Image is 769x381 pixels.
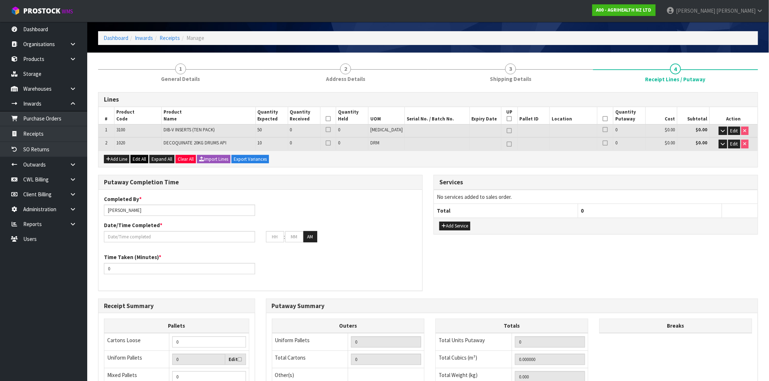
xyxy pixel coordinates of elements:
[164,140,226,146] span: DECOQUINATE 20KG DRUMS API
[581,207,584,214] span: 0
[176,155,196,164] button: Clear All
[370,127,403,133] span: [MEDICAL_DATA]
[104,195,142,203] label: Completed By
[288,107,320,124] th: Quantity Received
[696,127,708,133] strong: $0.00
[130,155,148,164] button: Edit All
[665,140,675,146] span: $0.00
[709,107,758,124] th: Action
[550,107,597,124] th: Location
[730,141,738,147] span: Edit
[23,6,60,16] span: ProStock
[340,64,351,74] span: 2
[104,263,255,274] input: Time Taken
[161,75,200,83] span: General Details
[326,75,365,83] span: Address Details
[502,107,518,124] th: UP
[255,107,288,124] th: Quantity Expected
[272,319,424,333] th: Outers
[104,303,249,310] h3: Receipt Summary
[258,140,262,146] span: 10
[104,319,249,333] th: Pallets
[615,140,617,146] span: 0
[338,140,340,146] span: 0
[615,127,617,133] span: 0
[490,75,531,83] span: Shipping Details
[351,336,421,348] input: UNIFORM P LINES
[670,64,681,74] span: 4
[436,333,512,351] td: Total Units Putaway
[677,107,709,124] th: Subtotal
[370,140,379,146] span: DRM
[592,4,656,16] a: A00 - AGRIHEALTH NZ LTD
[439,222,470,230] button: Add Service
[164,127,215,133] span: DIB-V INSERTS (TEN PACK)
[470,107,501,124] th: Expiry Date
[436,351,512,368] td: Total Cubics (m³)
[351,354,421,365] input: OUTERS TOTAL = CTN
[369,107,405,124] th: UOM
[172,354,225,365] input: Uniform Pallets
[11,6,20,15] img: cube-alt.png
[104,333,169,351] td: Cartons Loose
[645,75,706,83] span: Receipt Lines / Putaway
[730,128,738,134] span: Edit
[160,34,180,41] a: Receipts
[434,190,758,204] td: No services added to sales order.
[285,231,303,242] input: MM
[98,107,114,124] th: #
[336,107,369,124] th: Quantity Held
[105,140,107,146] span: 2
[229,356,242,363] label: Edit
[105,127,107,133] span: 1
[116,127,125,133] span: 3100
[405,107,470,124] th: Serial No. / Batch No.
[676,7,715,14] span: [PERSON_NAME]
[116,140,125,146] span: 1020
[197,155,230,164] button: Import Lines
[149,155,174,164] button: Expand All
[135,34,153,41] a: Inwards
[600,319,752,333] th: Breaks
[290,127,292,133] span: 0
[272,303,753,310] h3: Putaway Summary
[104,253,161,261] label: Time Taken (Minutes)
[104,231,255,242] input: Date/Time completed
[728,127,740,135] button: Edit
[104,34,128,41] a: Dashboard
[284,231,285,243] td: :
[518,107,550,124] th: Pallet ID
[104,179,417,186] h3: Putaway Completion Time
[646,107,677,124] th: Cost
[152,156,172,162] span: Expand All
[696,140,708,146] strong: $0.00
[716,7,756,14] span: [PERSON_NAME]
[172,336,246,348] input: Manual
[439,179,752,186] h3: Services
[505,64,516,74] span: 3
[114,107,161,124] th: Product Code
[104,221,162,229] label: Date/Time Completed
[272,351,348,368] td: Total Cartons
[104,155,129,164] button: Add Line
[596,7,652,13] strong: A00 - AGRIHEALTH NZ LTD
[338,127,340,133] span: 0
[104,351,169,368] td: Uniform Pallets
[104,96,752,103] h3: Lines
[162,107,255,124] th: Product Name
[613,107,646,124] th: Quantity Putaway
[272,333,348,351] td: Uniform Pallets
[186,34,204,41] span: Manage
[728,140,740,148] button: Edit
[62,8,73,15] small: WMS
[436,319,588,333] th: Totals
[266,231,284,242] input: HH
[665,127,675,133] span: $0.00
[258,127,262,133] span: 50
[434,204,578,218] th: Total
[303,231,317,243] button: AM
[231,155,269,164] button: Export Variances
[175,64,186,74] span: 1
[290,140,292,146] span: 0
